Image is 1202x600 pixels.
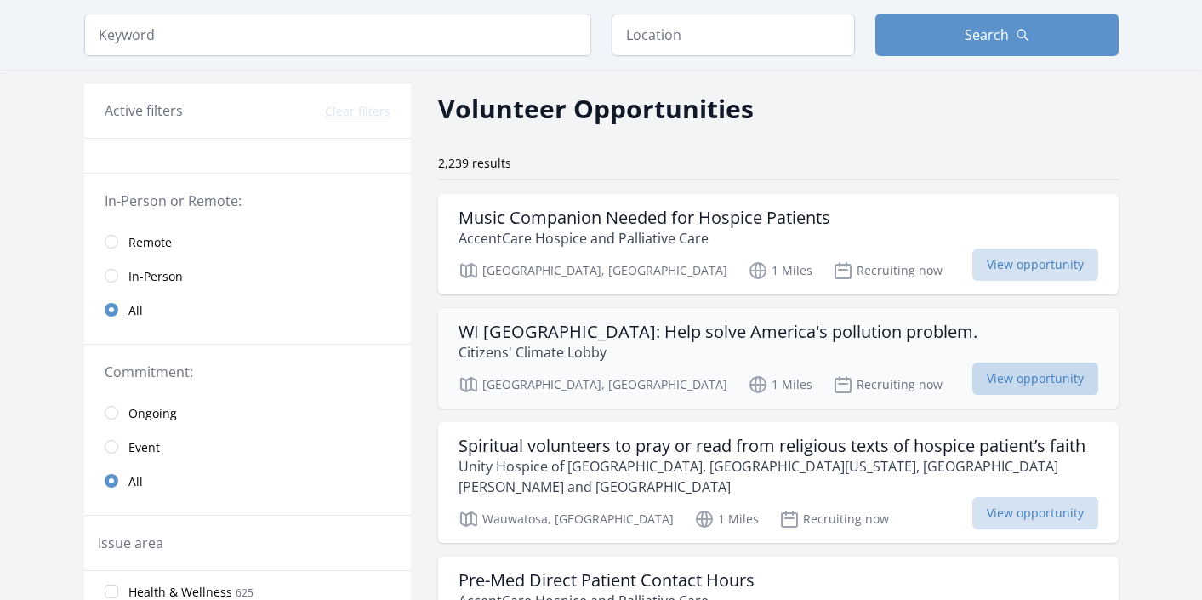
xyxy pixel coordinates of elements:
[459,260,727,281] p: [GEOGRAPHIC_DATA], [GEOGRAPHIC_DATA]
[84,259,411,293] a: In-Person
[833,374,943,395] p: Recruiting now
[459,228,830,249] p: AccentCare Hospice and Palliative Care
[128,234,172,251] span: Remote
[84,293,411,327] a: All
[128,405,177,422] span: Ongoing
[325,103,390,120] button: Clear filters
[84,464,411,498] a: All
[84,225,411,259] a: Remote
[128,302,143,319] span: All
[84,430,411,464] a: Event
[438,155,511,171] span: 2,239 results
[779,509,889,529] p: Recruiting now
[236,586,254,600] span: 625
[105,362,390,382] legend: Commitment:
[128,439,160,456] span: Event
[965,25,1009,45] span: Search
[98,533,163,553] legend: Issue area
[875,14,1119,56] button: Search
[833,260,943,281] p: Recruiting now
[972,249,1098,281] span: View opportunity
[128,473,143,490] span: All
[972,497,1098,529] span: View opportunity
[748,374,812,395] p: 1 Miles
[105,585,118,598] input: Health & Wellness 625
[459,374,727,395] p: [GEOGRAPHIC_DATA], [GEOGRAPHIC_DATA]
[972,363,1098,395] span: View opportunity
[105,191,390,211] legend: In-Person or Remote:
[459,208,830,228] h3: Music Companion Needed for Hospice Patients
[459,322,977,342] h3: WI [GEOGRAPHIC_DATA]: Help solve America's pollution problem.
[459,570,755,591] h3: Pre-Med Direct Patient Contact Hours
[459,456,1098,497] p: Unity Hospice of [GEOGRAPHIC_DATA], [GEOGRAPHIC_DATA][US_STATE], [GEOGRAPHIC_DATA][PERSON_NAME] a...
[438,89,754,128] h2: Volunteer Opportunities
[84,396,411,430] a: Ongoing
[84,14,591,56] input: Keyword
[438,308,1119,409] a: WI [GEOGRAPHIC_DATA]: Help solve America's pollution problem. Citizens' Climate Lobby [GEOGRAPHIC...
[459,436,1098,456] h3: Spiritual volunteers to pray or read from religious texts of hospice patient’s faith
[459,509,674,529] p: Wauwatosa, [GEOGRAPHIC_DATA]
[128,268,183,285] span: In-Person
[612,14,855,56] input: Location
[438,422,1119,543] a: Spiritual volunteers to pray or read from religious texts of hospice patient’s faith Unity Hospic...
[105,100,183,121] h3: Active filters
[748,260,812,281] p: 1 Miles
[694,509,759,529] p: 1 Miles
[438,194,1119,294] a: Music Companion Needed for Hospice Patients AccentCare Hospice and Palliative Care [GEOGRAPHIC_DA...
[459,342,977,363] p: Citizens' Climate Lobby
